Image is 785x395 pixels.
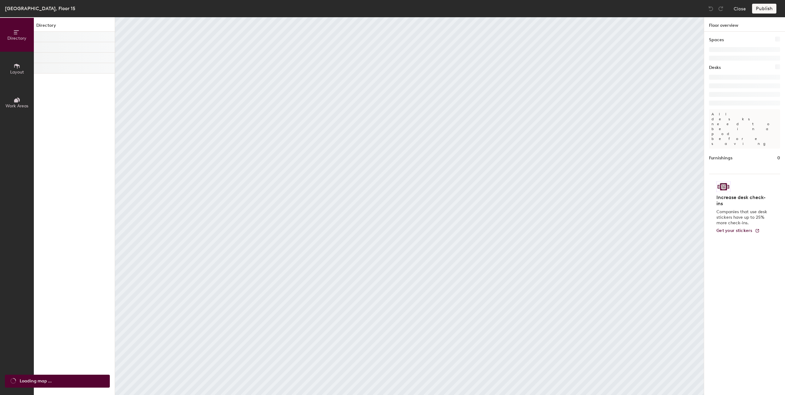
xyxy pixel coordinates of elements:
[5,5,75,12] div: [GEOGRAPHIC_DATA], Floor 15
[716,228,752,233] span: Get your stickers
[716,182,731,192] img: Sticker logo
[115,17,704,395] canvas: Map
[34,22,115,32] h1: Directory
[6,103,28,109] span: Work Areas
[716,228,760,233] a: Get your stickers
[777,155,780,162] h1: 0
[709,109,780,149] p: All desks need to be in a pod before saving
[709,155,732,162] h1: Furnishings
[709,37,724,43] h1: Spaces
[7,36,26,41] span: Directory
[716,194,769,207] h4: Increase desk check-ins
[718,6,724,12] img: Redo
[734,4,746,14] button: Close
[20,378,52,385] span: Loading map ...
[704,17,785,32] h1: Floor overview
[709,64,721,71] h1: Desks
[708,6,714,12] img: Undo
[716,209,769,226] p: Companies that use desk stickers have up to 25% more check-ins.
[10,70,24,75] span: Layout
